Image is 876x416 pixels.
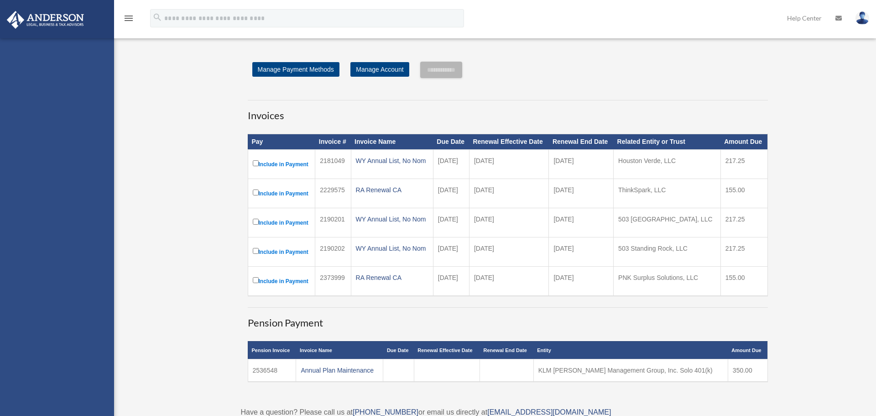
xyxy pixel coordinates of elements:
div: RA Renewal CA [356,271,428,284]
label: Include in Payment [253,188,311,199]
img: User Pic [855,11,869,25]
td: ThinkSpark, LLC [614,179,721,208]
i: search [152,12,162,22]
td: [DATE] [433,237,469,266]
td: [DATE] [433,149,469,179]
th: Pay [248,134,315,150]
label: Include in Payment [253,275,311,287]
td: KLM [PERSON_NAME] Management Group, Inc. Solo 401(k) [533,359,728,382]
h3: Pension Payment [248,307,768,330]
th: Renewal Effective Date [414,341,480,359]
td: [DATE] [549,149,614,179]
i: menu [123,13,134,24]
th: Related Entity or Trust [614,134,721,150]
td: Houston Verde, LLC [614,149,721,179]
input: Include in Payment [253,219,259,225]
td: 217.25 [720,149,767,179]
td: [DATE] [469,179,549,208]
input: Include in Payment [253,190,259,195]
th: Pension Invoice [248,341,296,359]
td: 2229575 [315,179,351,208]
td: [DATE] [469,266,549,296]
h3: Invoices [248,100,768,123]
td: 2536548 [248,359,296,382]
td: [DATE] [549,266,614,296]
td: 155.00 [720,266,767,296]
input: Include in Payment [253,277,259,283]
td: [DATE] [469,149,549,179]
td: 503 [GEOGRAPHIC_DATA], LLC [614,208,721,237]
div: WY Annual List, No Nom [356,213,428,226]
td: 2190202 [315,237,351,266]
td: 155.00 [720,179,767,208]
th: Amount Due [728,341,767,359]
th: Renewal End Date [480,341,533,359]
a: Manage Account [350,62,409,77]
td: 217.25 [720,237,767,266]
a: [PHONE_NUMBER] [353,408,418,416]
td: [DATE] [433,179,469,208]
td: 2181049 [315,149,351,179]
th: Entity [533,341,728,359]
div: WY Annual List, No Nom [356,154,428,167]
div: WY Annual List, No Nom [356,242,428,255]
td: PNK Surplus Solutions, LLC [614,266,721,296]
td: 503 Standing Rock, LLC [614,237,721,266]
label: Include in Payment [253,246,311,258]
td: 2190201 [315,208,351,237]
th: Renewal Effective Date [469,134,549,150]
input: Include in Payment [253,248,259,254]
td: 2373999 [315,266,351,296]
td: [DATE] [433,208,469,237]
a: Annual Plan Maintenance [301,367,374,374]
label: Include in Payment [253,158,311,170]
a: menu [123,16,134,24]
th: Amount Due [720,134,767,150]
td: [DATE] [549,237,614,266]
td: [DATE] [469,208,549,237]
td: [DATE] [433,266,469,296]
img: Anderson Advisors Platinum Portal [4,11,87,29]
div: RA Renewal CA [356,184,428,196]
td: 350.00 [728,359,767,382]
th: Invoice # [315,134,351,150]
input: Include in Payment [253,160,259,166]
th: Due Date [383,341,414,359]
td: [DATE] [469,237,549,266]
a: Manage Payment Methods [252,62,339,77]
td: 217.25 [720,208,767,237]
a: [EMAIL_ADDRESS][DOMAIN_NAME] [487,408,611,416]
th: Invoice Name [296,341,383,359]
td: [DATE] [549,208,614,237]
th: Due Date [433,134,469,150]
label: Include in Payment [253,217,311,228]
th: Invoice Name [351,134,433,150]
td: [DATE] [549,179,614,208]
th: Renewal End Date [549,134,614,150]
